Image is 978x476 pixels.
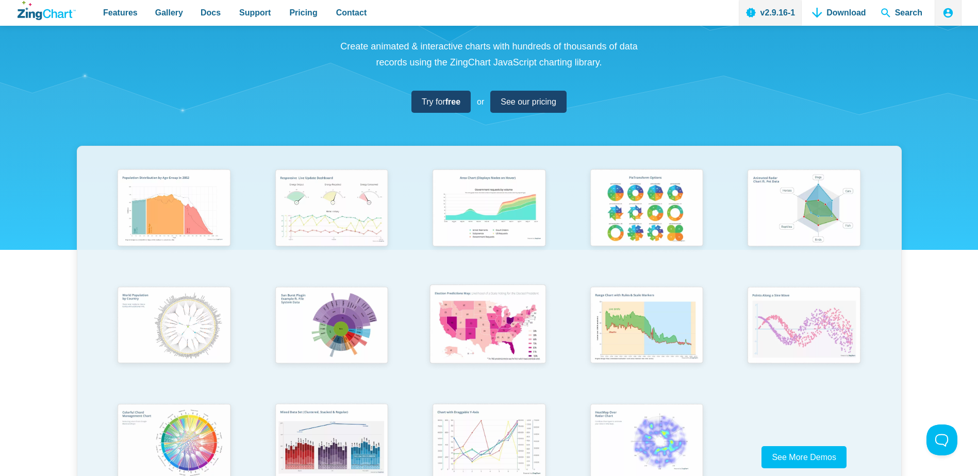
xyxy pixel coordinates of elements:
[490,91,567,113] a: See our pricing
[501,95,556,109] span: See our pricing
[335,39,644,70] p: Create animated & interactive charts with hundreds of thousands of data records using the ZingCha...
[253,282,410,399] a: Sun Burst Plugin Example ft. File System Data
[239,6,271,20] span: Support
[253,164,410,281] a: Responsive Live Update Dashboard
[336,6,367,20] span: Contact
[725,164,883,281] a: Animated Radar Chart ft. Pet Data
[568,164,725,281] a: Pie Transform Options
[111,164,237,254] img: Population Distribution by Age Group in 2052
[103,6,138,20] span: Features
[584,164,709,254] img: Pie Transform Options
[568,282,725,399] a: Range Chart with Rultes & Scale Markers
[741,164,867,254] img: Animated Radar Chart ft. Pet Data
[289,6,317,20] span: Pricing
[95,164,253,281] a: Population Distribution by Age Group in 2052
[423,279,553,372] img: Election Predictions Map
[410,164,568,281] a: Area Chart (Displays Nodes on Hover)
[18,1,76,20] a: ZingChart Logo. Click to return to the homepage
[445,97,460,106] strong: free
[584,282,709,372] img: Range Chart with Rultes & Scale Markers
[772,453,836,462] span: See More Demos
[926,424,957,455] iframe: Toggle Customer Support
[269,282,394,371] img: Sun Burst Plugin Example ft. File System Data
[410,282,568,399] a: Election Predictions Map
[111,282,237,372] img: World Population by Country
[269,164,394,254] img: Responsive Live Update Dashboard
[155,6,183,20] span: Gallery
[761,446,847,468] a: See More Demos
[95,282,253,399] a: World Population by Country
[411,91,471,113] a: Try forfree
[422,95,460,109] span: Try for
[201,6,221,20] span: Docs
[741,282,867,371] img: Points Along a Sine Wave
[725,282,883,399] a: Points Along a Sine Wave
[426,164,552,254] img: Area Chart (Displays Nodes on Hover)
[477,95,484,109] span: or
